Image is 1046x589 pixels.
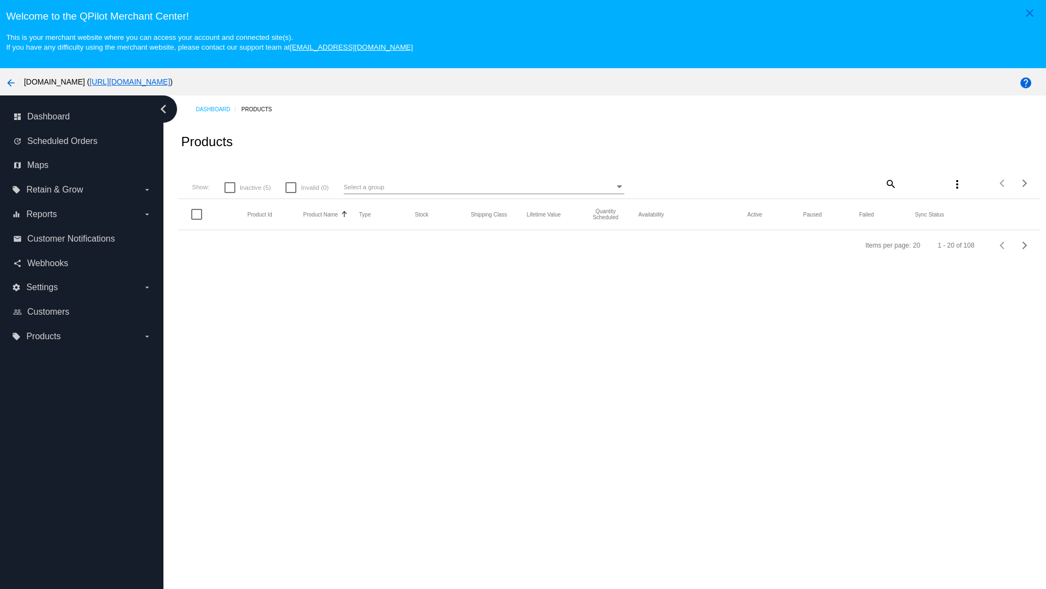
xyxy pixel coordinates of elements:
i: map [13,161,22,170]
i: dashboard [13,112,22,121]
i: arrow_drop_down [143,210,151,219]
button: Change sorting for StockLevel [415,211,429,218]
i: people_outline [13,308,22,316]
a: dashboard Dashboard [13,108,151,125]
span: Customers [27,307,69,317]
span: Inactive (5) [240,181,271,194]
i: settings [12,283,21,292]
button: Previous page [992,172,1014,194]
button: Previous page [992,235,1014,256]
button: Next page [1014,235,1036,256]
small: This is your merchant website where you can access your account and connected site(s). If you hav... [6,33,412,51]
span: Maps [27,160,48,170]
button: Next page [1014,172,1036,194]
span: Customer Notifications [27,234,115,244]
a: map Maps [13,157,151,174]
i: local_offer [12,185,21,194]
span: Show: [192,183,209,190]
i: equalizer [12,210,21,219]
button: Change sorting for LifetimeValue [527,211,561,218]
button: Change sorting for ProductName [303,211,338,218]
span: Invalid (0) [301,181,329,194]
a: [EMAIL_ADDRESS][DOMAIN_NAME] [290,43,413,51]
div: 20 [913,242,920,249]
mat-icon: arrow_back [4,76,17,89]
span: Settings [26,283,58,292]
i: arrow_drop_down [143,185,151,194]
i: local_offer [12,332,21,341]
mat-icon: search [884,175,897,192]
span: Scheduled Orders [27,136,98,146]
a: [URL][DOMAIN_NAME] [89,77,170,86]
a: Products [241,101,282,118]
i: share [13,259,22,268]
a: share Webhooks [13,255,151,272]
i: email [13,235,22,243]
button: Change sorting for ExternalId [247,211,272,218]
span: Dashboard [27,112,70,122]
span: Products [26,332,60,341]
span: Reports [26,209,57,219]
div: 1 - 20 of 108 [938,242,974,249]
button: Change sorting for TotalQuantityScheduledActive [747,211,762,218]
button: Change sorting for ValidationErrorCode [915,211,944,218]
div: Items per page: [865,242,910,249]
a: Dashboard [196,101,241,118]
button: Change sorting for ShippingClass [471,211,507,218]
span: Select a group [344,183,385,190]
mat-select: Select a group [344,181,624,194]
a: update Scheduled Orders [13,133,151,150]
button: Change sorting for ProductType [359,211,371,218]
i: arrow_drop_down [143,283,151,292]
h3: Welcome to the QPilot Merchant Center! [6,10,1039,22]
i: chevron_left [155,100,172,118]
i: update [13,137,22,146]
i: arrow_drop_down [143,332,151,341]
button: Change sorting for QuantityScheduled [582,208,629,220]
mat-header-cell: Availability [638,212,747,218]
span: Retain & Grow [26,185,83,195]
mat-icon: close [1023,7,1036,20]
h2: Products [181,134,233,149]
a: people_outline Customers [13,303,151,321]
a: email Customer Notifications [13,230,151,248]
span: Webhooks [27,259,68,268]
mat-icon: more_vert [951,178,964,191]
button: Change sorting for TotalQuantityFailed [859,211,874,218]
button: Change sorting for TotalQuantityScheduledPaused [803,211,822,218]
span: [DOMAIN_NAME] ( ) [24,77,173,86]
mat-icon: help [1019,76,1032,89]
